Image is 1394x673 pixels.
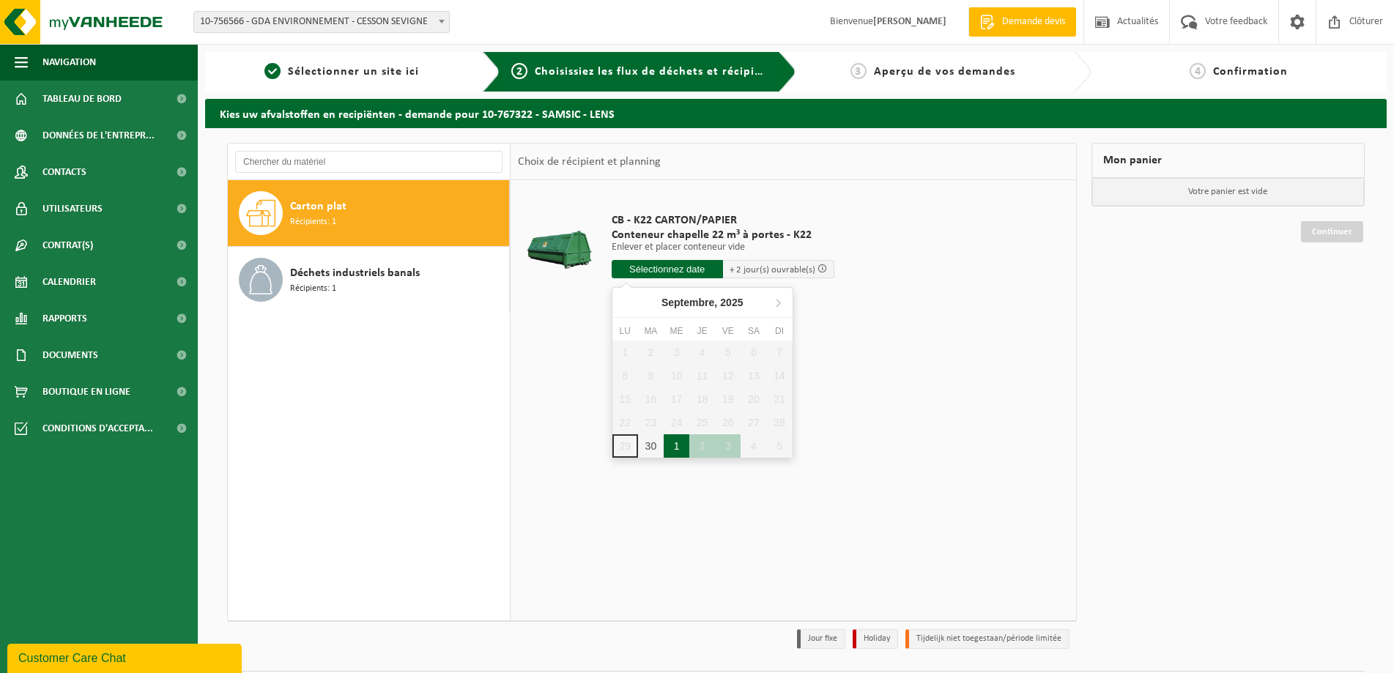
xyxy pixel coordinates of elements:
div: Choix de récipient et planning [511,144,668,180]
span: Boutique en ligne [42,373,130,410]
div: Ve [715,324,741,338]
span: 2 [511,63,527,79]
div: Je [689,324,715,338]
span: Déchets industriels banals [290,264,420,282]
h2: Kies uw afvalstoffen en recipiënten - demande pour 10-767322 - SAMSIC - LENS [205,99,1387,127]
span: 4 [1190,63,1206,79]
span: Récipients: 1 [290,215,336,229]
div: 1 [664,434,689,458]
span: 10-756566 - GDA ENVIRONNEMENT - CESSON SEVIGNE [193,11,450,33]
span: Tableau de bord [42,81,122,117]
div: Mon panier [1091,143,1365,178]
iframe: chat widget [7,641,245,673]
span: Demande devis [998,15,1069,29]
span: 10-756566 - GDA ENVIRONNEMENT - CESSON SEVIGNE [194,12,449,32]
button: Déchets industriels banals Récipients: 1 [228,247,510,313]
div: Me [664,324,689,338]
i: 2025 [720,297,743,308]
span: Conditions d'accepta... [42,410,153,447]
span: Données de l'entrepr... [42,117,155,154]
span: Rapports [42,300,87,337]
span: Récipients: 1 [290,282,336,296]
div: 2 [689,434,715,458]
span: Calendrier [42,264,96,300]
a: Demande devis [968,7,1076,37]
span: Utilisateurs [42,190,103,227]
li: Tijdelijk niet toegestaan/période limitée [905,629,1069,649]
p: Enlever et placer conteneur vide [612,242,834,253]
div: 30 [638,434,664,458]
div: Sa [741,324,766,338]
span: Conteneur chapelle 22 m³ à portes - K22 [612,228,834,242]
span: Documents [42,337,98,373]
span: Contrat(s) [42,227,93,264]
input: Sélectionnez date [612,260,723,278]
a: Continuer [1301,221,1363,242]
li: Holiday [853,629,898,649]
span: Carton plat [290,198,346,215]
span: 1 [264,63,281,79]
span: Navigation [42,44,96,81]
div: Di [767,324,793,338]
p: Votre panier est vide [1092,178,1364,206]
span: Sélectionner un site ici [288,66,419,78]
a: 1Sélectionner un site ici [212,63,471,81]
strong: [PERSON_NAME] [873,16,946,27]
span: CB - K22 CARTON/PAPIER [612,213,834,228]
span: Confirmation [1213,66,1288,78]
div: Lu [612,324,638,338]
div: Ma [638,324,664,338]
span: Contacts [42,154,86,190]
li: Jour fixe [797,629,845,649]
input: Chercher du matériel [235,151,503,173]
span: 3 [850,63,867,79]
button: Carton plat Récipients: 1 [228,180,510,247]
span: Aperçu de vos demandes [874,66,1015,78]
div: Septembre, [656,291,749,314]
span: + 2 jour(s) ouvrable(s) [730,265,815,275]
div: 3 [715,434,741,458]
span: Choisissiez les flux de déchets et récipients [535,66,779,78]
